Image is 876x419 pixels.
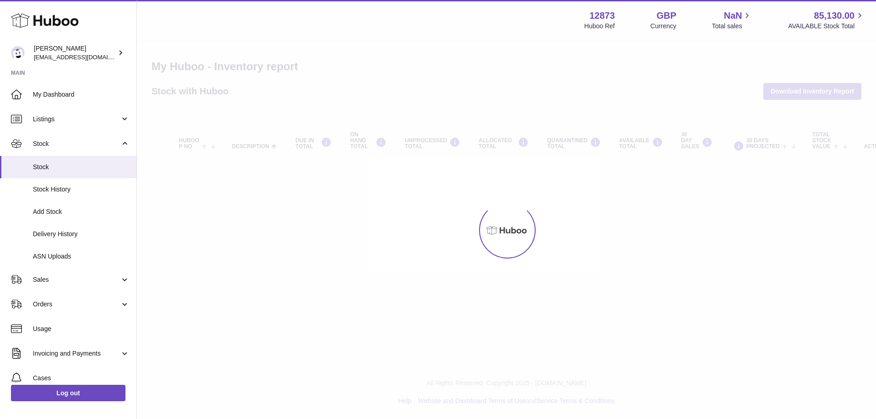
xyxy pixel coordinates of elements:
div: Currency [651,22,677,31]
strong: GBP [657,10,676,22]
span: Usage [33,325,130,333]
div: Huboo Ref [584,22,615,31]
img: tikhon.oleinikov@sleepandglow.com [11,46,25,60]
a: NaN Total sales [712,10,752,31]
span: Total sales [712,22,752,31]
span: ASN Uploads [33,252,130,261]
span: Stock History [33,185,130,194]
span: Stock [33,163,130,171]
span: Cases [33,374,130,383]
div: [PERSON_NAME] [34,44,116,62]
span: Sales [33,275,120,284]
span: Listings [33,115,120,124]
span: Invoicing and Payments [33,349,120,358]
a: Log out [11,385,125,401]
span: Stock [33,140,120,148]
span: AVAILABLE Stock Total [788,22,865,31]
span: Delivery History [33,230,130,238]
span: 85,130.00 [814,10,855,22]
span: NaN [724,10,742,22]
span: Orders [33,300,120,309]
span: My Dashboard [33,90,130,99]
a: 85,130.00 AVAILABLE Stock Total [788,10,865,31]
span: Add Stock [33,207,130,216]
strong: 12873 [589,10,615,22]
span: [EMAIL_ADDRESS][DOMAIN_NAME] [34,53,134,61]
